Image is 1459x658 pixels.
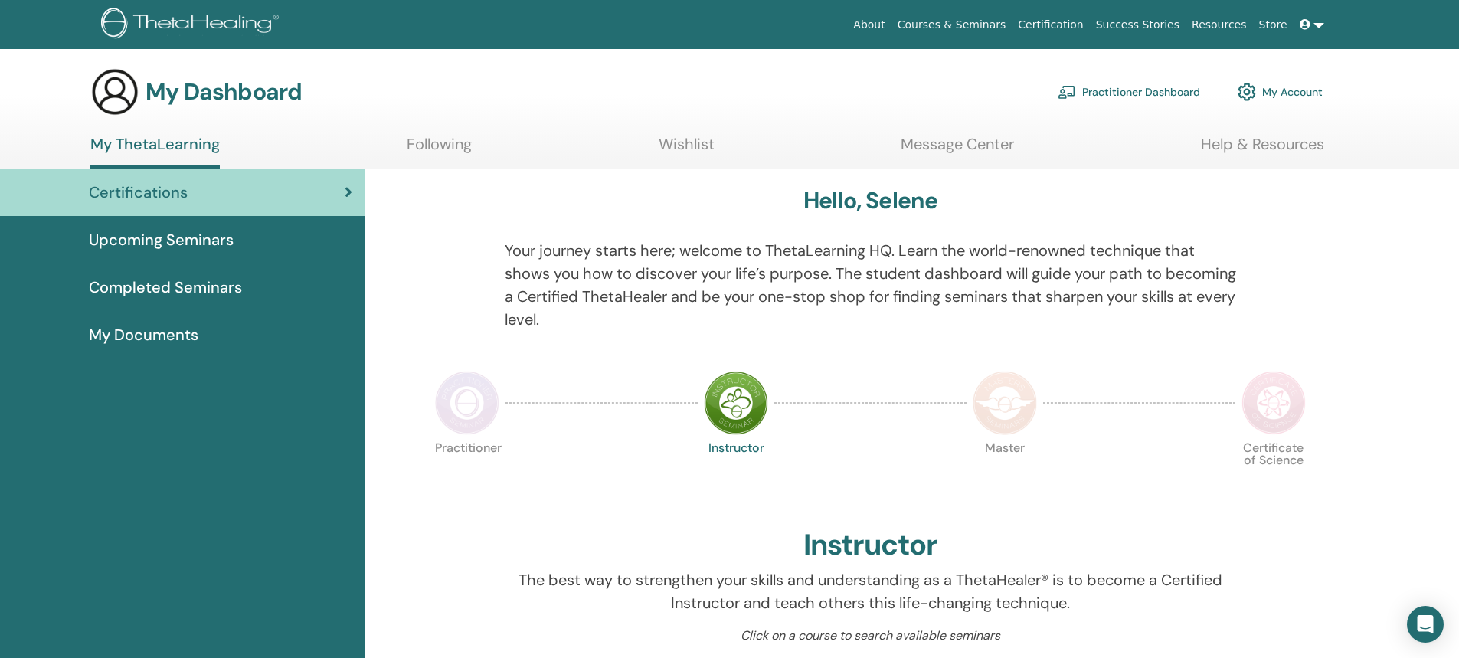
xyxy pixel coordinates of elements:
[847,11,891,39] a: About
[505,239,1236,331] p: Your journey starts here; welcome to ThetaLearning HQ. Learn the world-renowned technique that sh...
[1407,606,1444,643] div: Open Intercom Messenger
[89,181,188,204] span: Certifications
[90,135,220,169] a: My ThetaLearning
[1238,75,1323,109] a: My Account
[89,323,198,346] span: My Documents
[1241,371,1306,435] img: Certificate of Science
[803,187,938,214] h3: Hello, Selene
[90,67,139,116] img: generic-user-icon.jpg
[891,11,1012,39] a: Courses & Seminars
[1241,442,1306,506] p: Certificate of Science
[1058,85,1076,99] img: chalkboard-teacher.svg
[803,528,937,563] h2: Instructor
[1058,75,1200,109] a: Practitioner Dashboard
[435,442,499,506] p: Practitioner
[407,135,472,165] a: Following
[101,8,284,42] img: logo.png
[505,627,1236,645] p: Click on a course to search available seminars
[146,78,302,106] h3: My Dashboard
[505,568,1236,614] p: The best way to strengthen your skills and understanding as a ThetaHealer® is to become a Certifi...
[973,442,1037,506] p: Master
[89,276,242,299] span: Completed Seminars
[659,135,715,165] a: Wishlist
[1090,11,1186,39] a: Success Stories
[704,371,768,435] img: Instructor
[704,442,768,506] p: Instructor
[973,371,1037,435] img: Master
[1238,79,1256,105] img: cog.svg
[435,371,499,435] img: Practitioner
[1253,11,1294,39] a: Store
[1201,135,1324,165] a: Help & Resources
[1186,11,1253,39] a: Resources
[89,228,234,251] span: Upcoming Seminars
[1012,11,1089,39] a: Certification
[901,135,1014,165] a: Message Center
